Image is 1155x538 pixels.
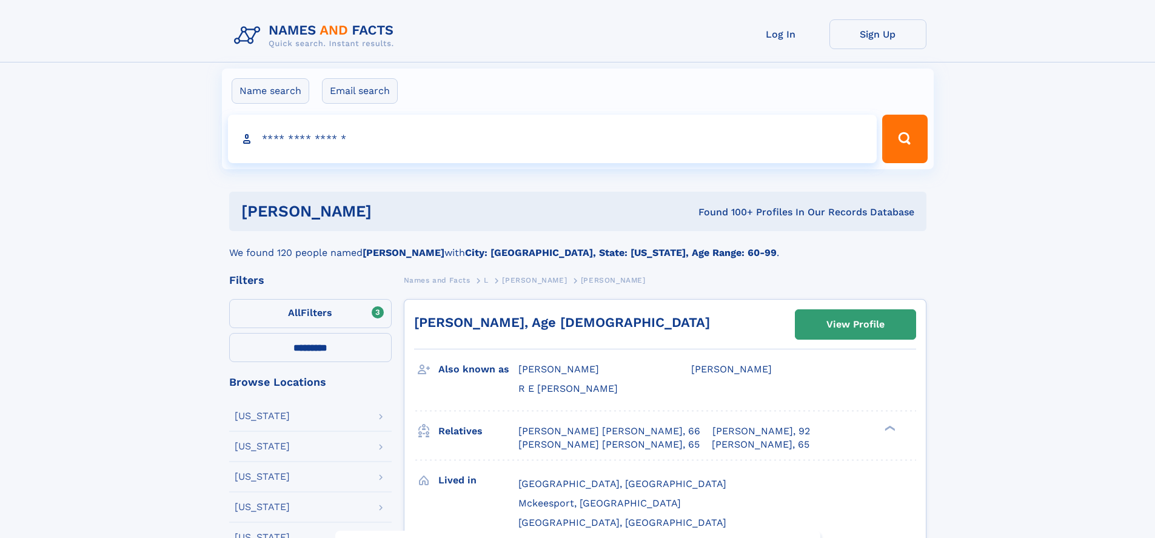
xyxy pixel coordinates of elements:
[235,411,290,421] div: [US_STATE]
[518,478,726,489] span: [GEOGRAPHIC_DATA], [GEOGRAPHIC_DATA]
[882,424,896,432] div: ❯
[438,470,518,491] h3: Lived in
[518,383,618,394] span: R E [PERSON_NAME]
[518,497,681,509] span: Mckeesport, [GEOGRAPHIC_DATA]
[235,502,290,512] div: [US_STATE]
[229,299,392,328] label: Filters
[732,19,829,49] a: Log In
[712,425,810,438] a: [PERSON_NAME], 92
[518,363,599,375] span: [PERSON_NAME]
[826,311,885,338] div: View Profile
[414,315,710,330] a: [PERSON_NAME], Age [DEMOGRAPHIC_DATA]
[229,19,404,52] img: Logo Names and Facts
[535,206,914,219] div: Found 100+ Profiles In Our Records Database
[232,78,309,104] label: Name search
[465,247,777,258] b: City: [GEOGRAPHIC_DATA], State: [US_STATE], Age Range: 60-99
[322,78,398,104] label: Email search
[484,276,489,284] span: L
[438,421,518,442] h3: Relatives
[228,115,877,163] input: search input
[518,517,726,528] span: [GEOGRAPHIC_DATA], [GEOGRAPHIC_DATA]
[288,307,301,318] span: All
[518,438,700,451] a: [PERSON_NAME] [PERSON_NAME], 65
[229,377,392,388] div: Browse Locations
[235,472,290,482] div: [US_STATE]
[235,442,290,451] div: [US_STATE]
[882,115,927,163] button: Search Button
[229,231,926,260] div: We found 120 people named with .
[438,359,518,380] h3: Also known as
[518,425,700,438] a: [PERSON_NAME] [PERSON_NAME], 66
[502,276,567,284] span: [PERSON_NAME]
[404,272,470,287] a: Names and Facts
[229,275,392,286] div: Filters
[241,204,535,219] h1: [PERSON_NAME]
[691,363,772,375] span: [PERSON_NAME]
[829,19,926,49] a: Sign Up
[363,247,444,258] b: [PERSON_NAME]
[502,272,567,287] a: [PERSON_NAME]
[712,438,809,451] a: [PERSON_NAME], 65
[484,272,489,287] a: L
[795,310,916,339] a: View Profile
[581,276,646,284] span: [PERSON_NAME]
